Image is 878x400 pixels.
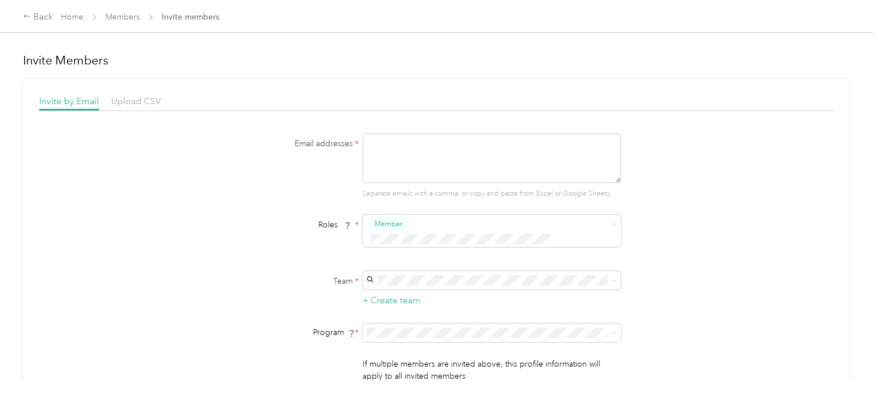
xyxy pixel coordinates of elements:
[362,294,421,308] button: + Create team
[111,96,161,106] span: Upload CSV
[215,275,358,287] label: Team
[367,217,410,231] button: Member
[162,11,219,23] span: Invite members
[215,138,358,150] label: Email addresses
[39,96,99,106] span: Invite by Email
[362,189,621,199] p: Separate emails with a comma, or copy and paste from Excel or Google Sheets.
[23,10,53,24] div: Back
[105,12,140,22] a: Members
[215,326,358,338] div: Program
[23,52,849,68] h1: Invite Members
[61,12,83,22] a: Home
[314,216,355,234] span: Roles
[362,358,621,382] p: If multiple members are invited above, this profile information will apply to all invited members
[375,219,402,229] span: Member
